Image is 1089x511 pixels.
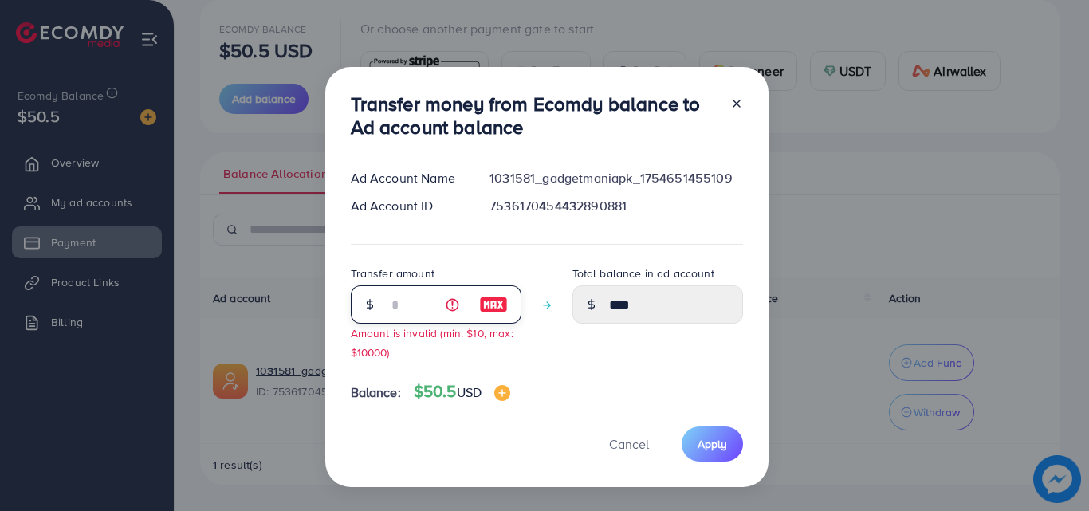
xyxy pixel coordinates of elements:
div: Ad Account ID [338,197,478,215]
label: Transfer amount [351,265,434,281]
h4: $50.5 [414,382,510,402]
button: Cancel [589,426,669,461]
span: USD [457,383,482,401]
span: Cancel [609,435,649,453]
span: Balance: [351,383,401,402]
img: image [479,295,508,314]
button: Apply [682,426,743,461]
div: Ad Account Name [338,169,478,187]
label: Total balance in ad account [572,265,714,281]
div: 1031581_gadgetmaniapk_1754651455109 [477,169,755,187]
small: Amount is invalid (min: $10, max: $10000) [351,325,513,359]
span: Apply [698,436,727,452]
img: image [494,385,510,401]
h3: Transfer money from Ecomdy balance to Ad account balance [351,92,717,139]
div: 7536170454432890881 [477,197,755,215]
